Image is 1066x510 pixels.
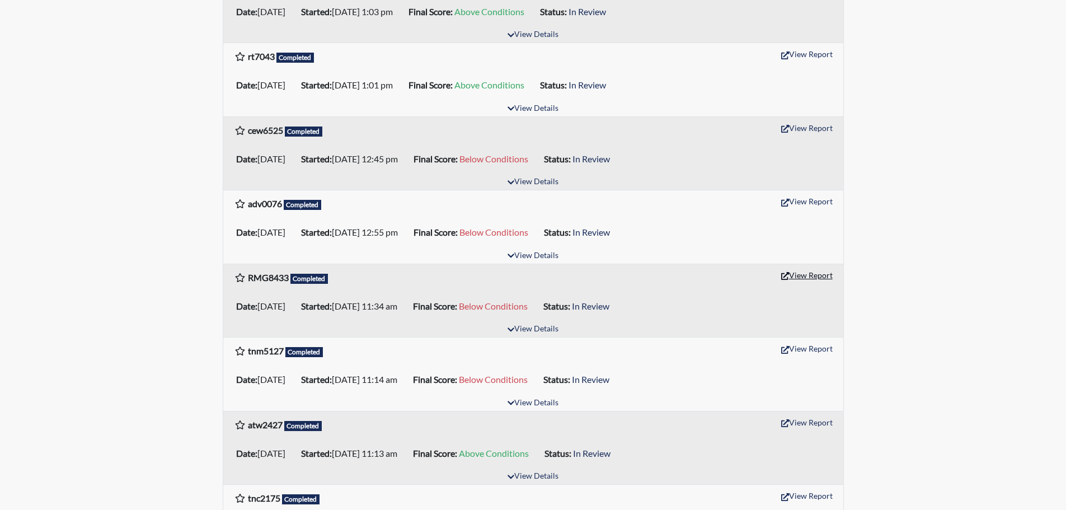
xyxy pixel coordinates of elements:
b: Started: [301,79,332,90]
b: Date: [236,374,257,385]
b: Final Score: [414,227,458,237]
b: Status: [543,374,570,385]
b: Date: [236,153,257,164]
b: Status: [540,6,567,17]
span: Completed [285,127,323,137]
span: Completed [276,53,314,63]
li: [DATE] 1:03 pm [297,3,404,21]
li: [DATE] [232,445,297,462]
b: tnm5127 [248,345,284,356]
button: View Details [503,469,563,484]
button: View Report [776,266,838,284]
li: [DATE] [232,223,297,241]
button: View Report [776,119,838,137]
span: In Review [572,227,610,237]
span: Completed [284,200,322,210]
b: Date: [236,6,257,17]
li: [DATE] [232,371,297,389]
b: tnc2175 [248,493,280,503]
b: Final Score: [408,79,453,90]
span: Above Conditions [454,79,524,90]
li: [DATE] 1:01 pm [297,76,404,94]
button: View Report [776,45,838,63]
span: Below Conditions [459,227,528,237]
span: Below Conditions [459,374,528,385]
b: Status: [544,448,571,458]
b: cew6525 [248,125,283,135]
li: [DATE] 11:14 am [297,371,408,389]
b: Date: [236,301,257,311]
span: Completed [290,274,328,284]
span: Above Conditions [459,448,529,458]
b: Started: [301,153,332,164]
li: [DATE] [232,3,297,21]
button: View Details [503,175,563,190]
b: Status: [544,153,571,164]
b: Status: [540,79,567,90]
b: Date: [236,448,257,458]
b: adv0076 [248,198,282,209]
b: Final Score: [413,301,457,311]
b: Started: [301,227,332,237]
span: Above Conditions [454,6,524,17]
b: Final Score: [413,374,457,385]
span: In Review [572,374,609,385]
span: In Review [569,79,606,90]
li: [DATE] [232,297,297,315]
b: atw2427 [248,419,283,430]
button: View Report [776,414,838,431]
span: Completed [285,347,323,357]
b: Status: [543,301,570,311]
b: Started: [301,448,332,458]
b: Started: [301,301,332,311]
b: Date: [236,79,257,90]
span: Below Conditions [459,301,528,311]
b: Final Score: [408,6,453,17]
button: View Details [503,101,563,116]
span: In Review [573,448,611,458]
button: View Report [776,487,838,504]
li: [DATE] [232,150,297,168]
li: [DATE] [232,76,297,94]
button: View Details [503,249,563,264]
b: Started: [301,6,332,17]
li: [DATE] 12:55 pm [297,223,409,241]
li: [DATE] 12:45 pm [297,150,409,168]
button: View Details [503,322,563,337]
span: Completed [282,494,320,504]
b: Started: [301,374,332,385]
span: Completed [284,421,322,431]
li: [DATE] 11:13 am [297,445,408,462]
button: View Details [503,27,563,43]
b: rt7043 [248,51,275,62]
b: Final Score: [413,448,457,458]
button: View Report [776,193,838,210]
span: In Review [569,6,606,17]
button: View Details [503,396,563,411]
b: Status: [544,227,571,237]
b: RMG8433 [248,272,289,283]
span: In Review [572,301,609,311]
span: Below Conditions [459,153,528,164]
b: Date: [236,227,257,237]
span: In Review [572,153,610,164]
b: Final Score: [414,153,458,164]
button: View Report [776,340,838,357]
li: [DATE] 11:34 am [297,297,408,315]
